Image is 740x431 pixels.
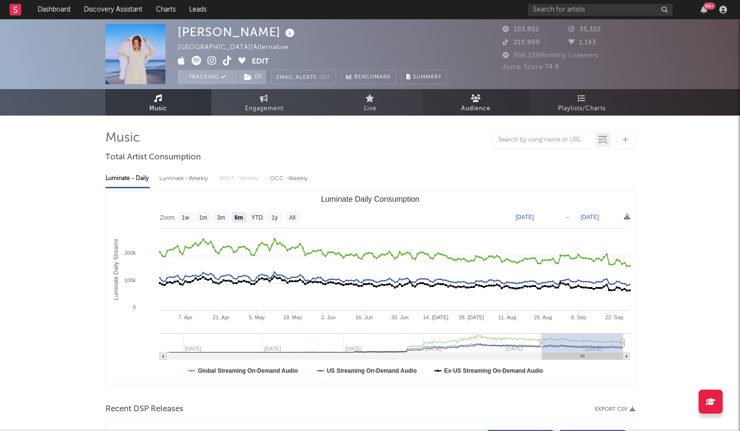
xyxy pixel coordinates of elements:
a: Audience [423,89,529,116]
text: 14. [DATE] [423,314,448,320]
text: US Streaming On-Demand Audio [326,367,416,374]
text: Zoom [160,214,175,221]
text: 19. May [283,314,302,320]
a: Playlists/Charts [529,89,635,116]
text: 21. Apr [212,314,229,320]
span: 103,952 [503,26,539,33]
text: 0 [132,304,135,310]
span: 35,322 [569,26,601,33]
div: 99 + [703,2,715,10]
span: Engagement [245,103,284,115]
button: Tracking [178,70,238,84]
text: Luminate Daily Consumption [321,195,419,203]
text: 16. Jun [355,314,373,320]
button: Export CSV [595,406,635,412]
text: 5. May [249,314,265,320]
span: Audience [461,103,491,115]
text: 25. Aug [533,314,551,320]
a: Engagement [211,89,317,116]
text: [DATE] [581,214,599,221]
em: Off [319,75,331,80]
text: → [564,214,570,221]
text: 28. [DATE] [458,314,484,320]
a: Benchmark [341,70,396,84]
text: 1m [199,214,207,221]
text: 1w [182,214,189,221]
span: Summary [413,75,441,80]
div: Luminate - Weekly [159,170,210,187]
span: Jump Score: 74.8 [503,64,559,70]
button: 99+ [701,6,707,13]
span: Live [364,103,376,115]
div: [GEOGRAPHIC_DATA] | Alternative [178,42,299,53]
text: 1y [272,214,278,221]
div: OCC - Weekly [270,170,309,187]
span: Playlists/Charts [558,103,606,115]
span: 956,139 Monthly Listeners [503,52,598,59]
span: 1,193 [569,39,596,46]
span: Benchmark [354,72,391,83]
input: Search for artists [528,4,673,16]
span: ( 2 ) [238,70,267,84]
text: 30. Jun [391,314,408,320]
text: 7. Apr [178,314,192,320]
button: (2) [238,70,266,84]
text: [DATE] [516,214,534,221]
text: 2. Jun [321,314,336,320]
text: 100k [124,277,136,283]
text: Global Streaming On-Demand Audio [198,367,298,374]
text: 6m [234,214,243,221]
span: Music [149,103,167,115]
text: Luminate Daily Streams [112,239,119,300]
text: 8. Sep [571,314,586,320]
span: Recent DSP Releases [105,404,183,415]
svg: Luminate Daily Consumption [106,191,635,384]
input: Search by song name or URL [493,136,595,144]
text: Ex-US Streaming On-Demand Audio [444,367,543,374]
button: Summary [401,70,447,84]
a: Live [317,89,423,116]
a: Music [105,89,211,116]
text: 3m [217,214,225,221]
text: 200k [124,250,136,256]
div: [PERSON_NAME] [178,24,297,40]
span: 210,900 [503,39,540,46]
text: YTD [251,214,262,221]
text: All [289,214,295,221]
div: Luminate - Daily [105,170,150,187]
span: Total Artist Consumption [105,152,201,163]
button: Email AlertsOff [271,70,336,84]
text: 22. Sep [605,314,623,320]
button: Edit [252,56,269,68]
text: 11. Aug [498,314,516,320]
